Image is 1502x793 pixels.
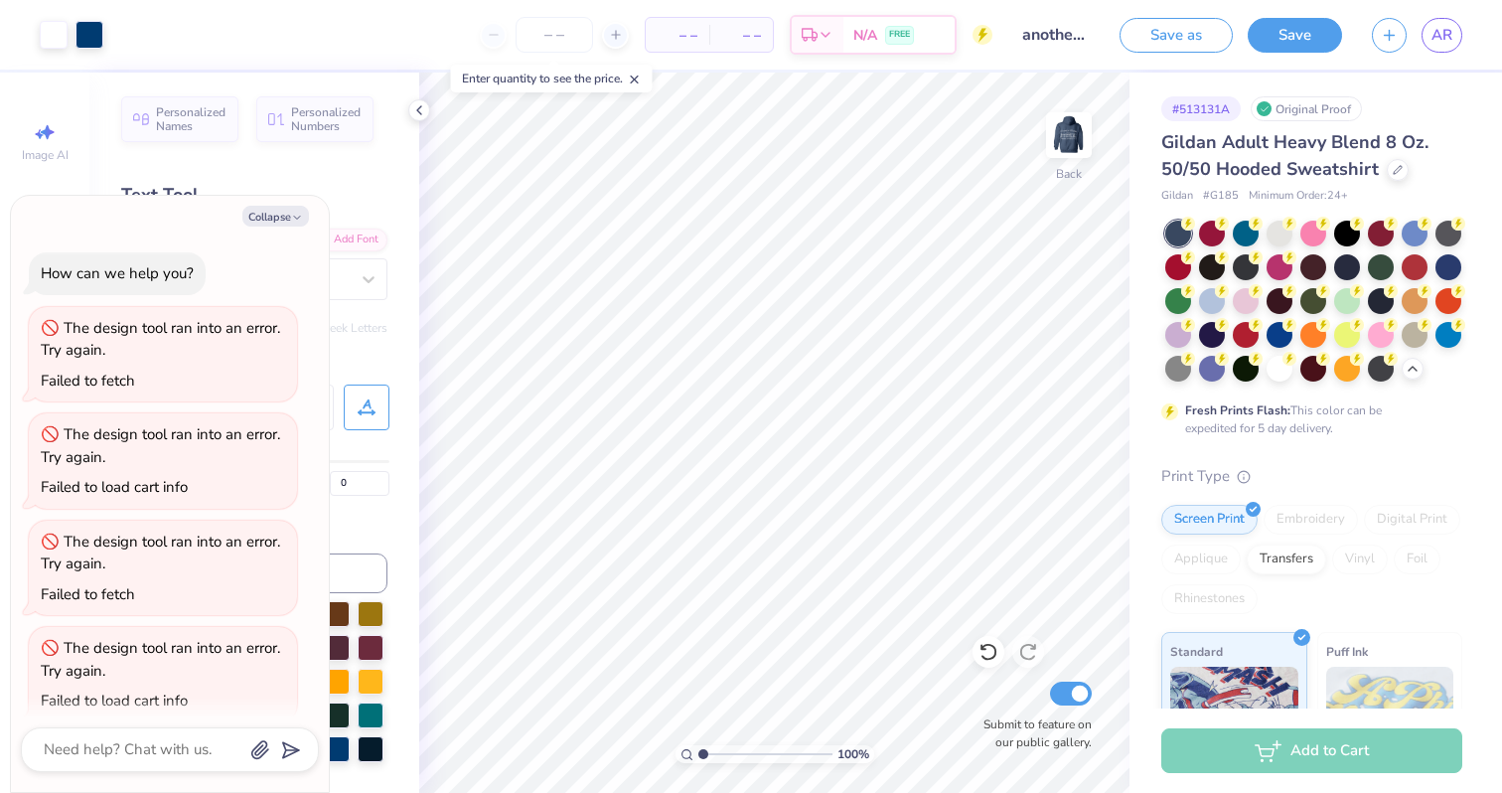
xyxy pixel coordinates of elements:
[1161,130,1428,181] span: Gildan Adult Heavy Blend 8 Oz. 50/50 Hooded Sweatshirt
[41,532,280,574] div: The design tool ran into an error. Try again.
[1326,641,1368,662] span: Puff Ink
[1185,402,1290,418] strong: Fresh Prints Flash:
[516,17,593,53] input: – –
[853,25,877,46] span: N/A
[41,584,135,604] div: Failed to fetch
[41,424,280,467] div: The design tool ran into an error. Try again.
[1120,18,1233,53] button: Save as
[41,318,280,361] div: The design tool ran into an error. Try again.
[837,745,869,763] span: 100 %
[1056,165,1082,183] div: Back
[658,25,697,46] span: – –
[1332,545,1388,574] div: Vinyl
[41,477,188,497] div: Failed to load cart info
[22,147,69,163] span: Image AI
[1170,667,1298,766] img: Standard
[1422,18,1462,53] a: AR
[889,28,910,42] span: FREE
[242,206,309,227] button: Collapse
[1161,505,1258,535] div: Screen Print
[1364,505,1460,535] div: Digital Print
[1049,115,1089,155] img: Back
[1203,188,1239,205] span: # G185
[721,25,761,46] span: – –
[41,263,194,283] div: How can we help you?
[1251,96,1362,121] div: Original Proof
[973,715,1092,751] label: Submit to feature on our public gallery.
[291,105,362,133] span: Personalized Numbers
[1161,96,1241,121] div: # 513131A
[41,638,280,681] div: The design tool ran into an error. Try again.
[41,691,188,711] div: Failed to load cart info
[1249,188,1348,205] span: Minimum Order: 24 +
[1007,15,1105,55] input: Untitled Design
[1264,505,1358,535] div: Embroidery
[1394,545,1440,574] div: Foil
[1161,545,1241,574] div: Applique
[41,371,135,391] div: Failed to fetch
[156,105,226,133] span: Personalized Names
[1185,401,1429,437] div: This color can be expedited for 5 day delivery.
[1161,188,1193,205] span: Gildan
[121,182,387,209] div: Text Tool
[1248,18,1342,53] button: Save
[1326,667,1454,766] img: Puff Ink
[1170,641,1223,662] span: Standard
[451,65,653,92] div: Enter quantity to see the price.
[1247,545,1326,574] div: Transfers
[1161,465,1462,488] div: Print Type
[309,229,387,251] div: Add Font
[1161,584,1258,614] div: Rhinestones
[1431,24,1452,47] span: AR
